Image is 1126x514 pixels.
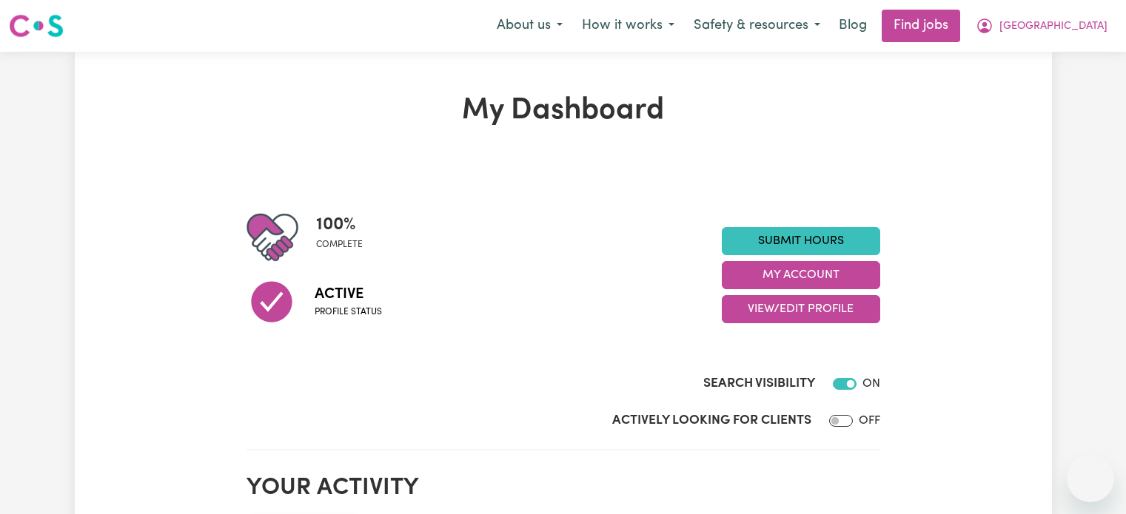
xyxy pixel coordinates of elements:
button: My Account [966,10,1117,41]
a: Submit Hours [722,227,880,255]
button: About us [487,10,572,41]
span: ON [862,378,880,390]
button: Safety & resources [684,10,830,41]
span: Active [315,283,382,305]
span: complete [316,238,363,251]
a: Blog [830,10,876,42]
span: [GEOGRAPHIC_DATA] [999,18,1107,35]
button: How it works [572,10,684,41]
h2: Your activity [247,474,880,502]
span: OFF [859,415,880,427]
iframe: Button to launch messaging window [1067,455,1114,502]
a: Careseekers logo [9,9,64,43]
label: Actively Looking for Clients [612,411,811,430]
button: My Account [722,261,880,289]
button: View/Edit Profile [722,295,880,323]
img: Careseekers logo [9,13,64,39]
span: Profile status [315,305,382,319]
label: Search Visibility [703,374,815,393]
div: Profile completeness: 100% [316,212,375,263]
h1: My Dashboard [247,93,880,129]
span: 100 % [316,212,363,238]
a: Find jobs [882,10,960,42]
